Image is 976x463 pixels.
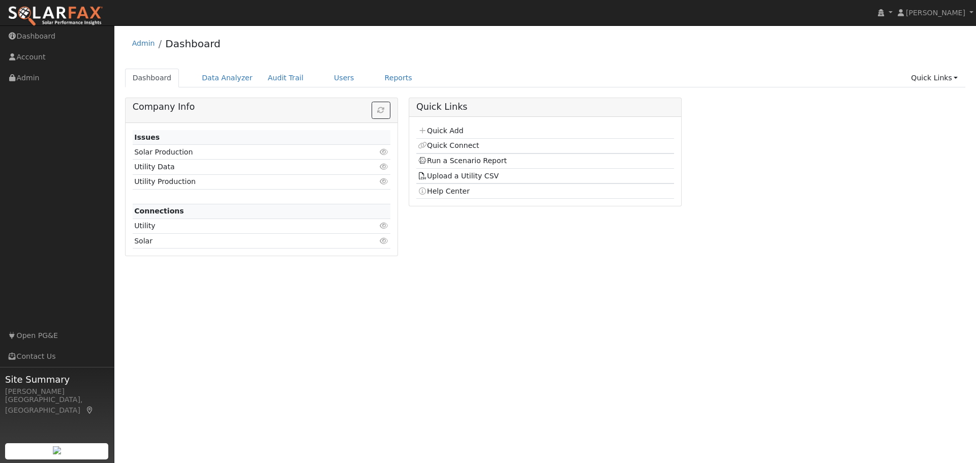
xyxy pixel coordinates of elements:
[134,133,160,141] strong: Issues
[380,163,389,170] i: Click to view
[416,102,674,112] h5: Quick Links
[165,38,221,50] a: Dashboard
[85,406,95,414] a: Map
[133,145,349,160] td: Solar Production
[133,174,349,189] td: Utility Production
[8,6,103,27] img: SolarFax
[906,9,965,17] span: [PERSON_NAME]
[194,69,260,87] a: Data Analyzer
[380,148,389,156] i: Click to view
[260,69,311,87] a: Audit Trail
[125,69,179,87] a: Dashboard
[380,222,389,229] i: Click to view
[133,219,349,233] td: Utility
[132,39,155,47] a: Admin
[418,157,507,165] a: Run a Scenario Report
[377,69,420,87] a: Reports
[5,373,109,386] span: Site Summary
[418,172,499,180] a: Upload a Utility CSV
[133,102,390,112] h5: Company Info
[380,237,389,244] i: Click to view
[134,207,184,215] strong: Connections
[418,141,479,149] a: Quick Connect
[903,69,965,87] a: Quick Links
[418,127,463,135] a: Quick Add
[133,234,349,249] td: Solar
[5,394,109,416] div: [GEOGRAPHIC_DATA], [GEOGRAPHIC_DATA]
[326,69,362,87] a: Users
[133,160,349,174] td: Utility Data
[53,446,61,454] img: retrieve
[380,178,389,185] i: Click to view
[5,386,109,397] div: [PERSON_NAME]
[418,187,470,195] a: Help Center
